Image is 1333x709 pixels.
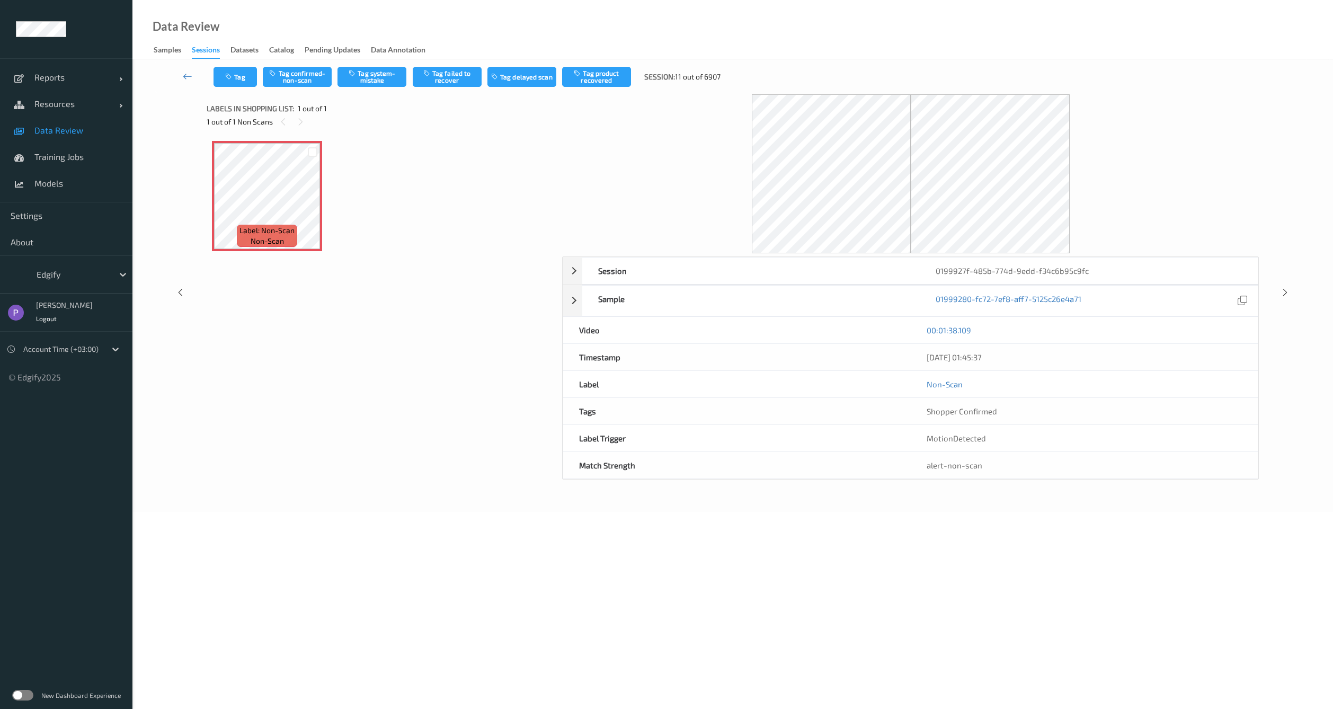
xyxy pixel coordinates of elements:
span: Shopper Confirmed [927,406,997,416]
a: 01999280-fc72-7ef8-aff7-5125c26e4a71 [936,294,1081,308]
div: Session0199927f-485b-774d-9edd-f34c6b95c9fc [563,257,1258,285]
span: Labels in shopping list: [207,103,294,114]
div: 1 out of 1 Non Scans [207,115,555,128]
span: non-scan [251,236,284,246]
div: Catalog [269,45,294,58]
button: Tag failed to recover [413,67,482,87]
span: 1 out of 1 [298,103,327,114]
div: 0199927f-485b-774d-9edd-f34c6b95c9fc [920,258,1257,284]
span: Session: [644,72,675,82]
a: 00:01:38.109 [927,325,971,335]
a: Data Annotation [371,43,436,58]
div: Sample [582,286,920,316]
div: Data Annotation [371,45,425,58]
div: MotionDetected [911,425,1258,451]
button: Tag confirmed-non-scan [263,67,332,87]
button: Tag [214,67,257,87]
span: 11 out of 6907 [675,72,721,82]
div: Video [563,317,910,343]
div: Label Trigger [563,425,910,451]
div: Pending Updates [305,45,360,58]
div: Sample01999280-fc72-7ef8-aff7-5125c26e4a71 [563,285,1258,316]
div: Data Review [153,21,219,32]
div: Sessions [192,45,220,59]
button: Tag delayed scan [487,67,556,87]
button: Tag product recovered [562,67,631,87]
div: Label [563,371,910,397]
div: Match Strength [563,452,910,478]
a: Samples [154,43,192,58]
a: Pending Updates [305,43,371,58]
a: Sessions [192,43,230,59]
div: Timestamp [563,344,910,370]
a: Catalog [269,43,305,58]
div: Datasets [230,45,259,58]
div: alert-non-scan [927,460,1242,471]
div: Samples [154,45,181,58]
a: Datasets [230,43,269,58]
div: Session [582,258,920,284]
div: [DATE] 01:45:37 [927,352,1242,362]
div: Tags [563,398,910,424]
span: Label: Non-Scan [239,225,295,236]
a: Non-Scan [927,379,963,389]
button: Tag system-mistake [337,67,406,87]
